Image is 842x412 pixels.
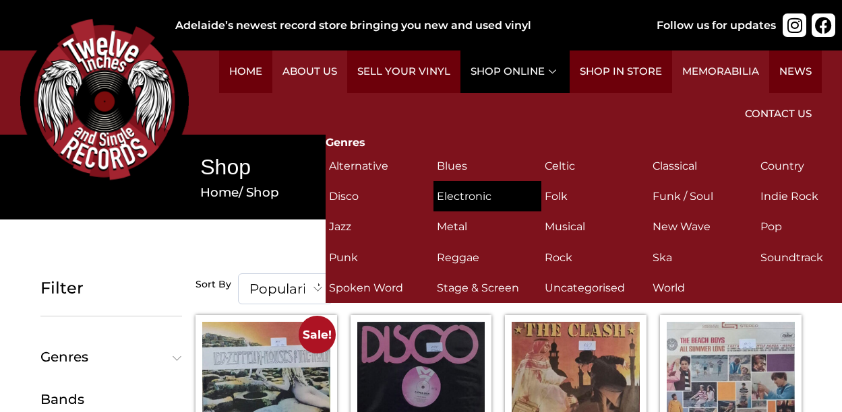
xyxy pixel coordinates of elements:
a: Visit product category Folk [541,181,649,211]
h2: World [653,276,754,300]
h2: Stage & Screen [437,276,538,300]
nav: Breadcrumb [200,183,560,202]
a: Visit product category Stage & Screen [433,273,541,303]
a: Visit product category Disco [326,181,433,211]
h2: Jazz [329,215,430,238]
h2: Punk [329,246,430,269]
a: Visit product category Alternative [326,151,433,181]
a: About Us [272,50,347,93]
a: Visit product category Classical [649,151,757,181]
h2: Metal [437,215,538,238]
h2: Disco [329,184,430,208]
a: Home [219,50,272,93]
h2: Blues [437,154,538,178]
h1: Shop [200,152,560,182]
a: Visit product category Jazz [326,211,433,242]
a: Shop in Store [570,50,672,93]
a: Visit product category Uncategorised [541,273,649,303]
a: Visit product category Reggae [433,242,541,273]
a: Visit product category Ska [649,242,757,273]
h2: Electronic [437,184,538,208]
a: Visit product category Celtic [541,151,649,181]
a: Memorabilia [672,50,769,93]
a: Visit product category Musical [541,211,649,242]
span: Sale! [299,316,336,353]
a: Visit product category Funk / Soul [649,181,757,211]
div: Follow us for updates [657,18,776,34]
h2: Celtic [545,154,646,178]
h2: New Wave [653,215,754,238]
button: Genres [40,350,182,364]
a: Visit product category World [649,273,757,303]
a: Visit product category Blues [433,151,541,181]
h2: Classical [653,154,754,178]
a: Shop Online [460,50,570,93]
h2: Folk [545,184,646,208]
div: Adelaide’s newest record store bringing you new and used vinyl [175,18,642,34]
div: Bands [40,389,182,409]
a: Visit product category Metal [433,211,541,242]
strong: Genres [326,136,365,149]
a: Sell Your Vinyl [347,50,460,93]
h5: Filter [40,279,182,298]
h2: Ska [653,246,754,269]
a: Visit product category Rock [541,242,649,273]
h2: Rock [545,246,646,269]
a: News [769,50,822,93]
span: Popularity [239,274,332,304]
h2: Uncategorised [545,276,646,300]
h5: Sort By [196,279,231,291]
h2: Funk / Soul [653,184,754,208]
h2: Musical [545,215,646,238]
span: Genres [40,350,176,364]
h2: Alternative [329,154,430,178]
a: Visit product category Electronic [433,181,541,211]
a: Visit product category Spoken Word [326,273,433,303]
span: Popularity [238,273,332,304]
a: Visit product category New Wave [649,211,757,242]
h2: Spoken Word [329,276,430,300]
a: Home [200,184,239,200]
h2: Reggae [437,246,538,269]
a: Contact Us [735,93,822,135]
a: Visit product category Punk [326,242,433,273]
